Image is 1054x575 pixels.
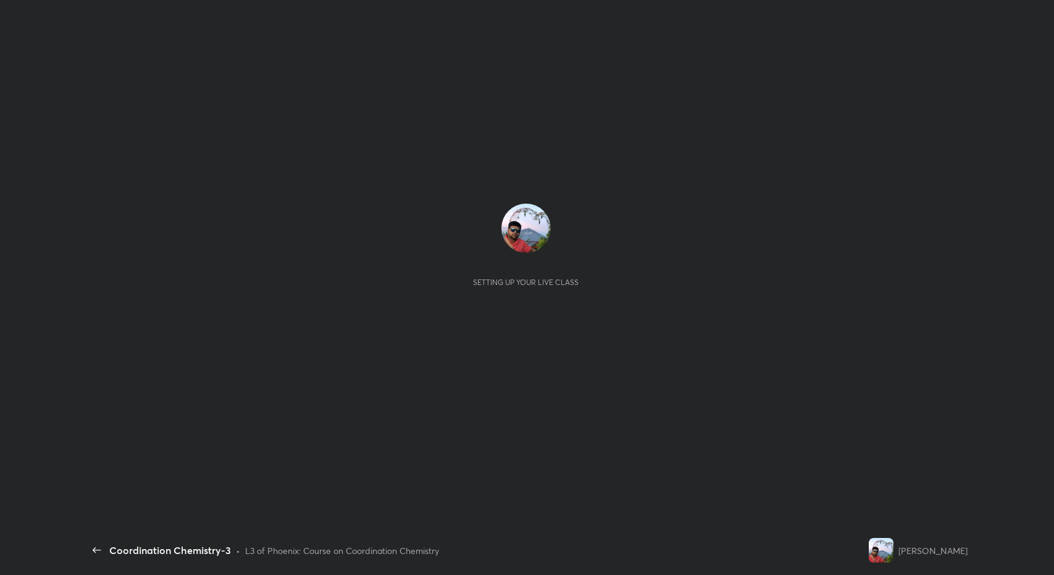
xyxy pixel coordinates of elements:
div: L3 of Phoenix: Course on Coordination Chemistry [245,544,439,557]
div: Setting up your live class [473,278,579,287]
div: Coordination Chemistry-3 [109,543,231,558]
div: • [236,544,240,557]
div: [PERSON_NAME] [898,544,968,557]
img: 3c7343b40a974c3a81513695108721db.14372356_ [869,538,893,563]
img: 3c7343b40a974c3a81513695108721db.14372356_ [501,204,551,253]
